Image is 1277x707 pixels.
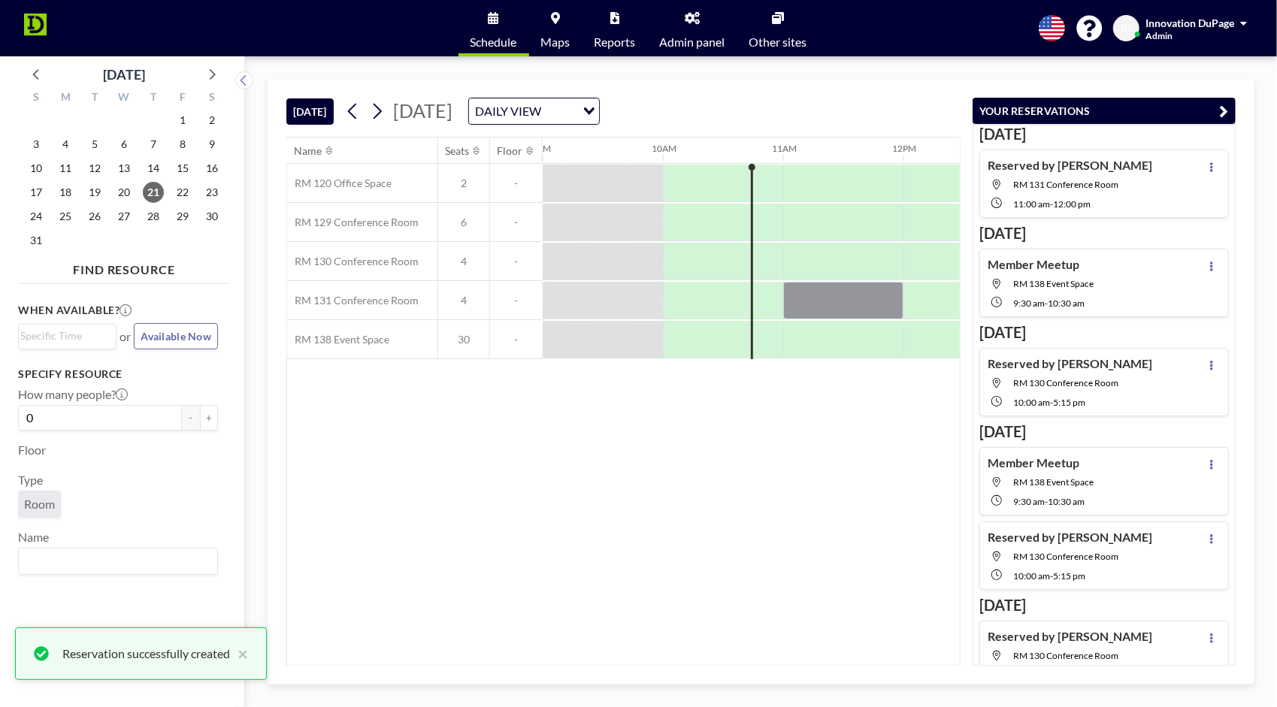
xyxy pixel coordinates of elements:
[287,255,419,268] span: RM 130 Conference Room
[988,629,1152,644] h4: Reserved by [PERSON_NAME]
[660,36,725,48] span: Admin panel
[979,422,1229,441] h3: [DATE]
[19,548,217,574] div: Search for option
[18,256,230,277] h4: FIND RESOURCE
[1013,570,1050,582] span: 10:00 AM
[143,182,164,203] span: Thursday, August 21, 2025
[141,330,211,343] span: Available Now
[197,89,226,108] div: S
[113,182,135,203] span: Wednesday, August 20, 2025
[471,36,517,48] span: Schedule
[24,14,47,44] img: organization-logo
[18,387,128,402] label: How many people?
[1013,377,1118,388] span: RM 130 Conference Room
[438,255,489,268] span: 4
[200,405,218,431] button: +
[749,36,807,48] span: Other sites
[988,530,1152,545] h4: Reserved by [PERSON_NAME]
[1013,278,1094,289] span: RM 138 Event Space
[973,98,1236,124] button: YOUR RESERVATIONS
[26,182,47,203] span: Sunday, August 17, 2025
[1013,298,1045,309] span: 9:30 AM
[80,89,110,108] div: T
[393,99,452,122] span: [DATE]
[1013,397,1050,408] span: 10:00 AM
[295,144,322,158] div: Name
[18,443,46,458] label: Floor
[988,356,1152,371] h4: Reserved by [PERSON_NAME]
[201,134,222,155] span: Saturday, August 9, 2025
[772,143,797,154] div: 11AM
[84,134,105,155] span: Tuesday, August 5, 2025
[143,134,164,155] span: Thursday, August 7, 2025
[1053,570,1085,582] span: 5:15 PM
[18,530,49,545] label: Name
[55,182,76,203] span: Monday, August 18, 2025
[287,294,419,307] span: RM 131 Conference Room
[1048,298,1085,309] span: 10:30 AM
[438,333,489,346] span: 30
[18,367,218,381] h3: Specify resource
[201,206,222,227] span: Saturday, August 30, 2025
[172,134,193,155] span: Friday, August 8, 2025
[51,89,80,108] div: M
[84,206,105,227] span: Tuesday, August 26, 2025
[438,216,489,229] span: 6
[1013,476,1094,488] span: RM 138 Event Space
[84,182,105,203] span: Tuesday, August 19, 2025
[1013,179,1118,190] span: RM 131 Conference Room
[20,328,107,344] input: Search for option
[652,143,676,154] div: 10AM
[26,206,47,227] span: Sunday, August 24, 2025
[988,257,1079,272] h4: Member Meetup
[113,134,135,155] span: Wednesday, August 6, 2025
[1045,298,1048,309] span: -
[979,125,1229,144] h3: [DATE]
[546,101,574,121] input: Search for option
[1053,198,1091,210] span: 12:00 PM
[168,89,197,108] div: F
[1145,30,1173,41] span: Admin
[172,158,193,179] span: Friday, August 15, 2025
[490,177,543,190] span: -
[172,182,193,203] span: Friday, August 22, 2025
[1013,551,1118,562] span: RM 130 Conference Room
[1050,397,1053,408] span: -
[201,182,222,203] span: Saturday, August 23, 2025
[490,333,543,346] span: -
[469,98,599,124] div: Search for option
[1013,496,1045,507] span: 9:30 AM
[498,144,523,158] div: Floor
[26,134,47,155] span: Sunday, August 3, 2025
[110,89,139,108] div: W
[24,497,55,512] span: Room
[287,216,419,229] span: RM 129 Conference Room
[26,158,47,179] span: Sunday, August 10, 2025
[438,177,489,190] span: 2
[201,110,222,131] span: Saturday, August 2, 2025
[287,333,389,346] span: RM 138 Event Space
[287,177,392,190] span: RM 120 Office Space
[143,206,164,227] span: Thursday, August 28, 2025
[55,206,76,227] span: Monday, August 25, 2025
[55,158,76,179] span: Monday, August 11, 2025
[979,224,1229,243] h3: [DATE]
[1145,17,1234,29] span: Innovation DuPage
[892,143,916,154] div: 12PM
[103,64,145,85] div: [DATE]
[1045,496,1048,507] span: -
[138,89,168,108] div: T
[22,89,51,108] div: S
[143,158,164,179] span: Thursday, August 14, 2025
[490,294,543,307] span: -
[20,551,209,571] input: Search for option
[1121,22,1132,35] span: ID
[490,255,543,268] span: -
[230,645,248,663] button: close
[541,36,570,48] span: Maps
[201,158,222,179] span: Saturday, August 16, 2025
[18,473,43,488] label: Type
[172,206,193,227] span: Friday, August 29, 2025
[84,158,105,179] span: Tuesday, August 12, 2025
[490,216,543,229] span: -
